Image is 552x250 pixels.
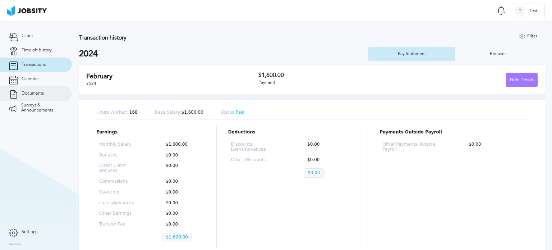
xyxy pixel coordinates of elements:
p: Deductions [228,130,356,135]
p: $0.00 [162,211,202,216]
div: T [515,6,525,17]
h2: 2024 [79,49,368,59]
p: Earnings [96,130,205,135]
label: Version: [9,242,22,247]
p: $0.00 [162,222,202,227]
span: Test [525,9,541,14]
p: Discounts Loans/Advances [231,142,281,152]
div: Bonuses [486,51,510,56]
p: Commissions [99,179,139,184]
p: Loans/Advances [99,201,139,206]
img: ab4bad089aa723f57921c736e9817d99.png [7,6,47,16]
div: Pay Statement [394,51,429,56]
span: Status: [221,110,236,115]
p: $0.00 [304,158,353,163]
h2: February [86,73,258,80]
p: Overtime [99,190,139,195]
p: $0.00 [162,190,202,195]
p: Other Discounts [231,158,281,163]
p: Transfer Fee [99,222,139,227]
span: Client [22,33,33,38]
span: Calendar [22,77,39,82]
p: $0.00 [162,153,202,158]
span: Transactions [22,62,46,67]
span: Hours Worked: [96,110,128,115]
p: $0.00 [162,179,202,184]
p: $0.00 [162,163,202,173]
p: $0.00 [304,168,324,178]
p: Payments Outside Payroll [379,130,528,135]
button: Hide Details [506,73,538,87]
span: 2024 [86,81,96,86]
p: 168 [96,110,138,115]
p: Direct Client Bonuses [99,163,139,173]
p: Bonuses [99,153,139,158]
div: Payment [258,80,398,85]
p: $1,600.00 [155,110,203,115]
h3: Transaction history [79,35,332,41]
button: Filter [515,29,541,43]
button: Pay Statement [368,47,455,61]
p: Other Earnings [99,211,139,216]
h3: $1,600.00 [258,72,398,78]
p: $0.00 [304,142,353,152]
span: Time off history [22,48,52,53]
p: $0.00 [162,201,202,206]
p: $1,600.00 [162,233,192,242]
button: Bonuses [455,47,542,61]
p: $0.00 [465,142,525,152]
p: $1,600.00 [162,142,202,147]
span: Settings [22,229,37,235]
p: Paid [221,110,245,115]
button: TTest [511,4,545,18]
span: Documents [22,91,44,96]
p: Other Payments Outside Payroll [382,142,442,152]
p: Monthly Salary [99,142,139,147]
span: Surveys & Announcements [21,103,63,113]
span: Base Salary: [155,110,181,115]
